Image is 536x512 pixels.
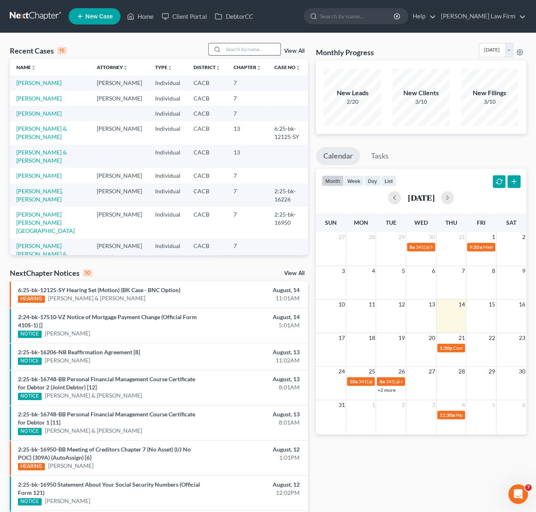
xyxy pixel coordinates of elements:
[187,91,227,106] td: CACB
[187,106,227,121] td: CACB
[401,266,406,276] span: 5
[521,232,526,242] span: 2
[316,47,374,57] h3: Monthly Progress
[18,331,42,338] div: NOTICE
[371,400,376,410] span: 1
[18,286,180,293] a: 6:25-bk-12125-SY Hearing Set (Motion) (BK Case - BNC Option)
[227,183,268,207] td: 7
[149,239,187,270] td: Individual
[31,65,36,70] i: unfold_more
[16,172,62,179] a: [PERSON_NAME]
[211,383,300,391] div: 8:01AM
[57,47,67,54] div: 15
[149,121,187,145] td: Individual
[398,333,406,343] span: 19
[45,427,142,435] a: [PERSON_NAME] & [PERSON_NAME]
[525,484,532,491] span: 7
[16,79,62,86] a: [PERSON_NAME]
[227,121,268,145] td: 13
[268,183,307,207] td: 2:25-bk-16226
[338,367,346,376] span: 24
[149,145,187,168] td: Individual
[385,378,464,385] span: 341(a) meeting for [PERSON_NAME]
[48,462,93,470] a: [PERSON_NAME]
[521,266,526,276] span: 9
[123,9,158,24] a: Home
[407,193,434,202] h2: [DATE]
[414,219,428,226] span: Wed
[97,64,128,70] a: Attorneyunfold_more
[10,268,92,278] div: NextChapter Notices
[48,294,145,302] a: [PERSON_NAME] & [PERSON_NAME]
[320,9,395,24] input: Search by name...
[16,110,62,117] a: [PERSON_NAME]
[458,300,466,309] span: 14
[491,232,496,242] span: 1
[90,239,149,270] td: [PERSON_NAME]
[211,286,300,294] div: August, 14
[227,207,268,238] td: 7
[324,98,381,106] div: 2/20
[386,219,396,226] span: Tue
[187,239,227,270] td: CACB
[316,147,360,165] a: Calendar
[379,378,385,385] span: 8a
[45,356,90,364] a: [PERSON_NAME]
[428,232,436,242] span: 30
[18,349,140,355] a: 2:25-bk-16206-NB Reaffirmation Agreement [8]
[90,121,149,145] td: [PERSON_NAME]
[440,345,452,351] span: 1:30p
[18,295,45,303] div: HEARING
[256,65,261,70] i: unfold_more
[458,333,466,343] span: 21
[16,211,75,234] a: [PERSON_NAME] [PERSON_NAME][GEOGRAPHIC_DATA]
[149,75,187,90] td: Individual
[521,400,526,410] span: 6
[155,64,172,70] a: Typeunfold_more
[16,149,67,164] a: [PERSON_NAME] & [PERSON_NAME]
[149,183,187,207] td: Individual
[227,168,268,183] td: 7
[488,367,496,376] span: 29
[491,400,496,410] span: 5
[341,266,346,276] span: 3
[187,168,227,183] td: CACB
[428,333,436,343] span: 20
[187,145,227,168] td: CACB
[398,300,406,309] span: 12
[456,412,519,418] span: Hearing for [PERSON_NAME]
[227,91,268,106] td: 7
[488,333,496,343] span: 22
[392,88,449,98] div: New Clients
[187,121,227,145] td: CACB
[211,489,300,497] div: 12:02PM
[216,65,220,70] i: unfold_more
[18,358,42,365] div: NOTICE
[227,239,268,270] td: 7
[401,400,406,410] span: 2
[458,232,466,242] span: 31
[123,65,128,70] i: unfold_more
[367,300,376,309] span: 11
[409,9,436,24] a: Help
[16,188,63,203] a: [PERSON_NAME], [PERSON_NAME]
[431,266,436,276] span: 6
[18,313,197,329] a: 2:24-bk-17510-VZ Notice of Mortgage Payment Change (Official Form 410S-1) []
[268,121,307,145] td: 6:25-bk-12125-SY
[284,271,305,276] a: View All
[409,244,415,250] span: 8a
[18,428,42,435] div: NOTICE
[398,367,406,376] span: 26
[18,446,191,461] a: 2:25-bk-16950-BB Meeting of Creditors Chapter 7 (No Asset) (I/J No POC) (309A) (AutoAssign) [6]
[211,9,257,24] a: DebtorCC
[158,9,211,24] a: Client Portal
[461,98,518,106] div: 3/10
[491,266,496,276] span: 8
[367,367,376,376] span: 25
[508,484,528,504] iframe: Intercom live chat
[90,75,149,90] td: [PERSON_NAME]
[428,300,436,309] span: 13
[431,400,436,410] span: 3
[45,391,142,400] a: [PERSON_NAME] & [PERSON_NAME]
[187,75,227,90] td: CACB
